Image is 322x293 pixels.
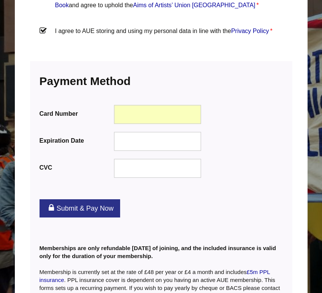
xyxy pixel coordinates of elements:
[40,109,113,119] label: Card Number
[231,28,269,34] a: Privacy Policy
[40,199,120,217] a: Submit & Pay Now
[40,26,283,49] label: I agree to AUE storing and using my personal data in line with the
[40,162,113,173] label: CVC
[119,137,196,145] iframe: Secure expiration date input frame
[40,245,276,259] b: Memberships are only refundable [DATE] of joining, and the included insurance is valid only for t...
[40,269,270,283] a: £5m PPL insurance
[119,164,196,172] iframe: Secure CVC input frame
[133,2,255,8] a: Aims of Artists’ Union [GEOGRAPHIC_DATA]
[119,110,196,119] iframe: Secure card number input frame
[40,135,113,146] label: Expiration Date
